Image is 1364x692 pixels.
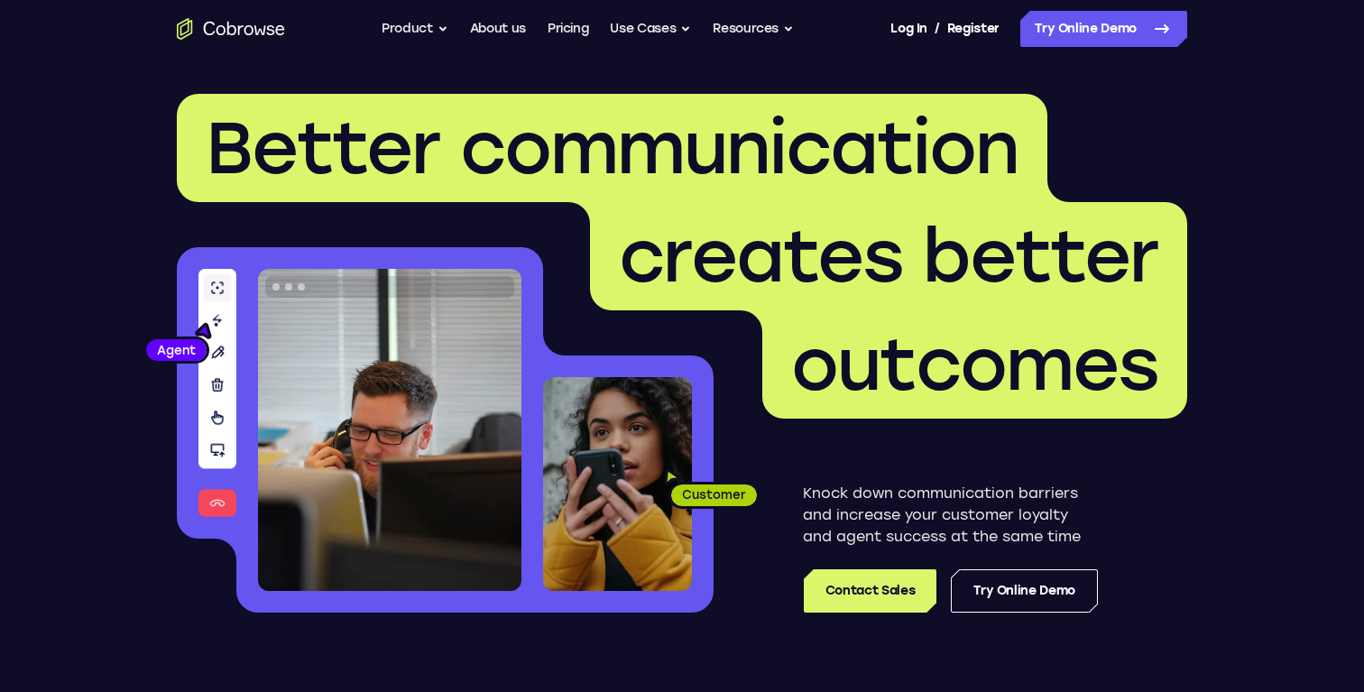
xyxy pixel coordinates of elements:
[619,213,1158,300] span: creates better
[713,11,794,47] button: Resources
[791,321,1158,408] span: outcomes
[890,11,926,47] a: Log In
[951,569,1098,613] a: Try Online Demo
[803,483,1098,548] p: Knock down communication barriers and increase your customer loyalty and agent success at the sam...
[177,18,285,40] a: Go to the home page
[804,569,936,613] a: Contact Sales
[935,18,940,40] span: /
[548,11,589,47] a: Pricing
[470,11,526,47] a: About us
[1020,11,1187,47] a: Try Online Demo
[947,11,1000,47] a: Register
[543,377,692,591] img: A customer holding their phone
[610,11,691,47] button: Use Cases
[258,269,521,591] img: A customer support agent talking on the phone
[206,105,1018,191] span: Better communication
[382,11,448,47] button: Product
